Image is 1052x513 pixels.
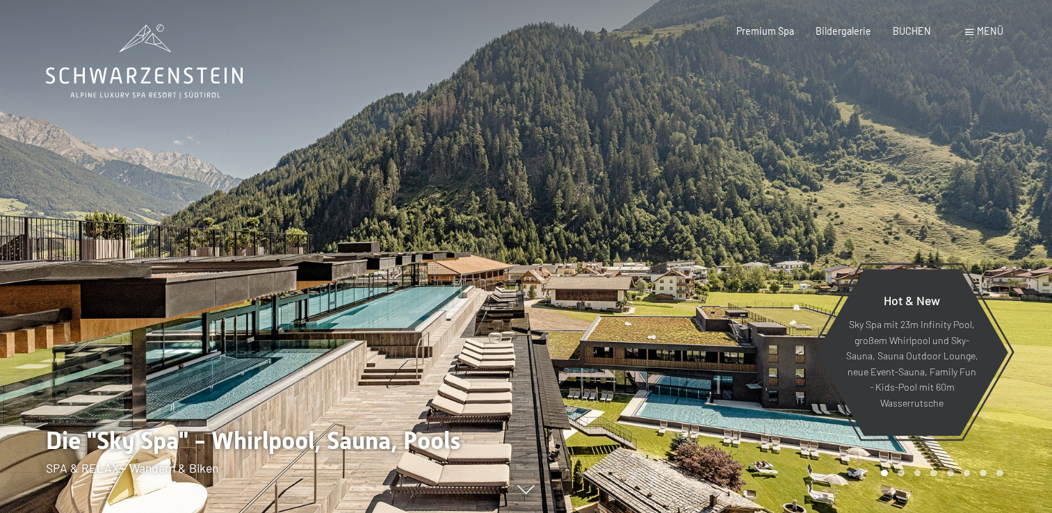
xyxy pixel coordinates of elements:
span: Hot & New [884,293,940,308]
div: Carousel Page 1 (Current Slide) [881,470,888,477]
a: BUCHEN [893,25,931,37]
div: Carousel Page 4 [930,470,937,477]
div: Carousel Page 6 [964,470,971,477]
div: Carousel Pagination [876,470,1003,477]
a: Premium Spa [736,25,794,37]
p: Sky Spa mit 23m Infinity Pool, großem Whirlpool und Sky-Sauna, Sauna Outdoor Lounge, neue Event-S... [845,318,978,412]
div: Carousel Page 7 [980,470,987,477]
a: Hot & New Sky Spa mit 23m Infinity Pool, großem Whirlpool und Sky-Sauna, Sauna Outdoor Lounge, ne... [815,268,1009,437]
div: Carousel Page 3 [914,470,921,477]
div: Carousel Page 8 [996,470,1003,477]
a: Bildergalerie [816,25,871,37]
div: Carousel Page 2 [898,470,905,477]
div: Carousel Page 5 [947,470,954,477]
span: Menü [977,25,1003,37]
